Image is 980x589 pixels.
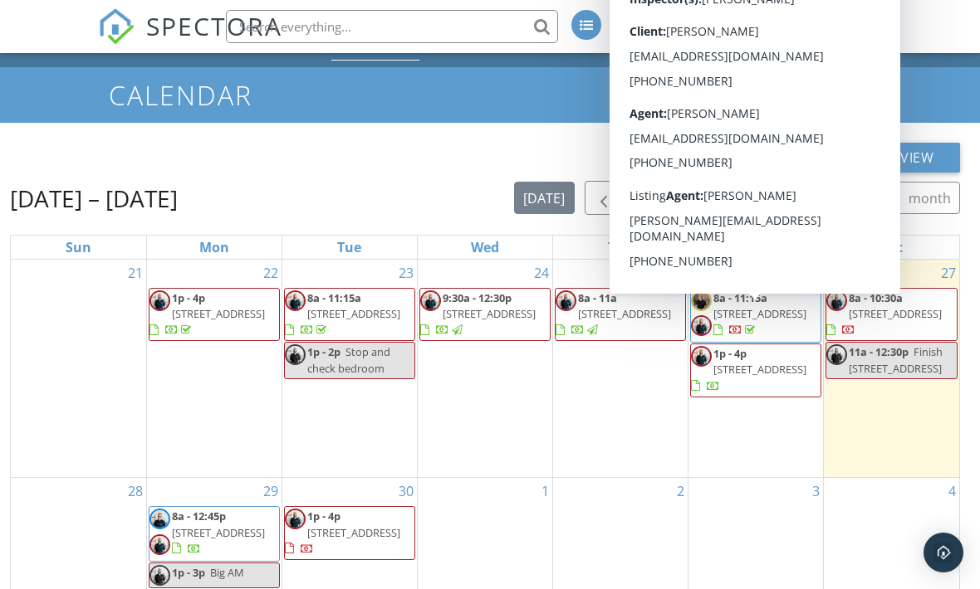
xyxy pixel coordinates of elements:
[395,478,417,504] a: Go to September 30, 2025
[691,346,806,392] a: 1p - 4p [STREET_ADDRESS]
[395,260,417,286] a: Go to September 23, 2025
[690,343,821,397] a: 1p - 4p [STREET_ADDRESS]
[172,565,205,580] span: 1p - 3p
[146,8,282,43] span: SPECTORA
[585,181,624,215] button: Previous
[149,565,170,586] img: 6.png
[801,260,823,286] a: Go to September 26, 2025
[149,509,170,529] img: untitled_design.png
[708,182,749,214] button: day
[705,27,871,43] div: Brown & Co. Property Inspections
[713,290,806,337] a: 8a - 11:15a [STREET_ADDRESS]
[826,344,847,365] img: 6.png
[732,82,871,109] a: Calendar Settings
[938,260,959,286] a: Go to September 27, 2025
[125,260,146,286] a: Go to September 21, 2025
[285,509,306,529] img: 6.png
[531,260,552,286] a: Go to September 24, 2025
[514,182,575,214] button: [DATE]
[538,478,552,504] a: Go to October 1, 2025
[98,22,282,57] a: SPECTORA
[713,290,767,305] span: 8a - 11:15a
[674,478,688,504] a: Go to October 2, 2025
[285,290,400,337] a: 8a - 11:15a [STREET_ADDRESS]
[172,290,205,305] span: 1p - 4p
[713,346,747,361] span: 1p - 4p
[420,290,536,337] a: 9:30a - 12:30p [STREET_ADDRESS]
[578,306,671,321] span: [STREET_ADDRESS]
[172,306,265,321] span: [STREET_ADDRESS]
[307,509,341,523] span: 1p - 4p
[62,236,95,259] a: Sunday
[849,290,903,305] span: 8a - 10:30a
[899,182,960,214] button: month
[420,290,441,311] img: 6.png
[10,182,178,215] h2: [DATE] – [DATE]
[149,506,280,561] a: 8a - 12:45p [STREET_ADDRESS]
[878,236,906,259] a: Saturday
[11,260,146,478] td: Go to September 21, 2025
[443,290,512,305] span: 9:30a - 12:30p
[553,260,688,478] td: Go to September 25, 2025
[826,290,847,311] img: 6.png
[284,506,415,560] a: 1p - 4p [STREET_ADDRESS]
[146,260,282,478] td: Go to September 22, 2025
[419,288,551,342] a: 9:30a - 12:30p [STREET_ADDRESS]
[307,525,400,540] span: [STREET_ADDRESS]
[226,10,558,43] input: Search everything...
[765,143,961,173] button: New Calendar View
[688,260,824,478] td: Go to September 26, 2025
[809,478,823,504] a: Go to October 3, 2025
[468,236,502,259] a: Wednesday
[172,525,265,540] span: [STREET_ADDRESS]
[556,290,576,311] img: 6.png
[605,236,637,259] a: Thursday
[149,290,265,337] a: 1p - 4p [STREET_ADDRESS]
[733,84,870,107] div: Calendar Settings
[849,344,909,359] span: 11a - 12:30p
[307,344,390,375] span: Stop and check bedroom
[285,344,306,365] img: 6.png
[282,260,417,478] td: Go to September 23, 2025
[285,509,400,555] a: 1p - 4p [STREET_ADDRESS]
[98,8,135,45] img: The Best Home Inspection Software - Spectora
[849,306,942,321] span: [STREET_ADDRESS]
[849,344,943,375] span: Finish [STREET_ADDRESS]
[149,290,170,311] img: 6.png
[744,236,768,259] a: Friday
[691,290,712,311] img: img_6484.jpeg
[210,565,244,580] span: Big AM
[798,182,855,214] button: cal wk
[556,290,671,337] a: 8a - 11a [STREET_ADDRESS]
[555,288,686,342] a: 8a - 11a [STREET_ADDRESS]
[713,362,806,377] span: [STREET_ADDRESS]
[751,10,859,27] div: [PERSON_NAME]
[691,346,712,367] img: 6.png
[671,182,708,214] button: list
[307,290,361,305] span: 8a - 11:15a
[260,260,282,286] a: Go to September 22, 2025
[853,182,899,214] button: 4 wk
[578,290,617,305] span: 8a - 11a
[285,290,306,311] img: 6.png
[748,182,799,214] button: week
[334,236,365,259] a: Tuesday
[824,260,959,478] td: Go to September 27, 2025
[172,509,265,555] a: 8a - 12:45p [STREET_ADDRESS]
[713,306,806,321] span: [STREET_ADDRESS]
[443,306,536,321] span: [STREET_ADDRESS]
[945,478,959,504] a: Go to October 4, 2025
[924,533,963,572] div: Open Intercom Messenger
[149,288,280,342] a: 1p - 4p [STREET_ADDRESS]
[196,236,233,259] a: Monday
[172,509,226,523] span: 8a - 12:45p
[826,290,942,337] a: 8a - 10:30a [STREET_ADDRESS]
[417,260,552,478] td: Go to September 24, 2025
[690,288,821,343] a: 8a - 11:15a [STREET_ADDRESS]
[109,80,871,110] h1: Calendar
[666,260,688,286] a: Go to September 25, 2025
[284,288,415,342] a: 8a - 11:15a [STREET_ADDRESS]
[826,288,958,342] a: 8a - 10:30a [STREET_ADDRESS]
[623,181,662,215] button: Next
[307,306,400,321] span: [STREET_ADDRESS]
